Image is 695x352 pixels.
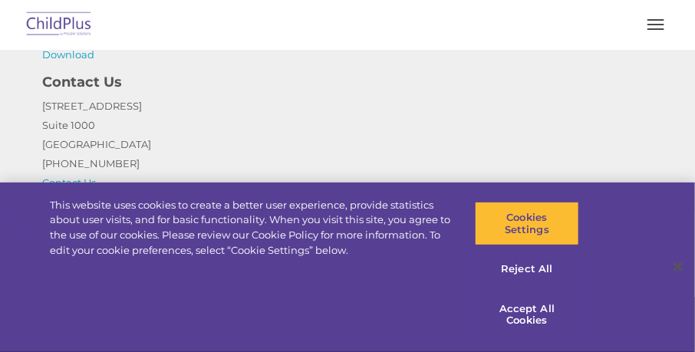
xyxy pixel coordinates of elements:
[42,48,94,61] a: Download
[661,250,695,284] button: Close
[475,253,579,285] button: Reject All
[475,293,579,337] button: Accept All Cookies
[42,177,96,189] a: Contact Us
[50,198,454,258] div: This website uses cookies to create a better user experience, provide statistics about user visit...
[475,202,579,245] button: Cookies Settings
[23,7,95,43] img: ChildPlus by Procare Solutions
[42,72,653,94] h4: Contact Us
[42,97,653,193] p: [STREET_ADDRESS] Suite 1000 [GEOGRAPHIC_DATA] [PHONE_NUMBER]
